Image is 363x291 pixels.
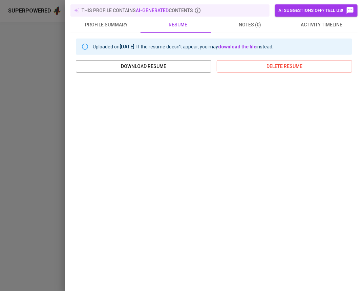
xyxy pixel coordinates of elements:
[81,62,206,71] span: download resume
[136,8,169,13] span: AI-generated
[76,60,211,73] button: download resume
[218,44,256,49] a: download the file
[74,21,138,29] span: profile summary
[218,21,282,29] span: notes (0)
[278,6,354,15] span: AI suggestions off? Tell us!
[275,4,358,17] button: AI suggestions off? Tell us!
[217,60,352,73] button: delete resume
[290,21,354,29] span: activity timeline
[93,41,273,53] div: Uploaded on . If the resume doesn't appear, you may instead.
[146,21,210,29] span: resume
[120,44,134,49] b: [DATE]
[222,62,347,71] span: delete resume
[76,78,352,281] iframe: a069784f8a101d83f6a4145db9f9044a.pdf
[82,7,193,14] p: this profile contains contents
